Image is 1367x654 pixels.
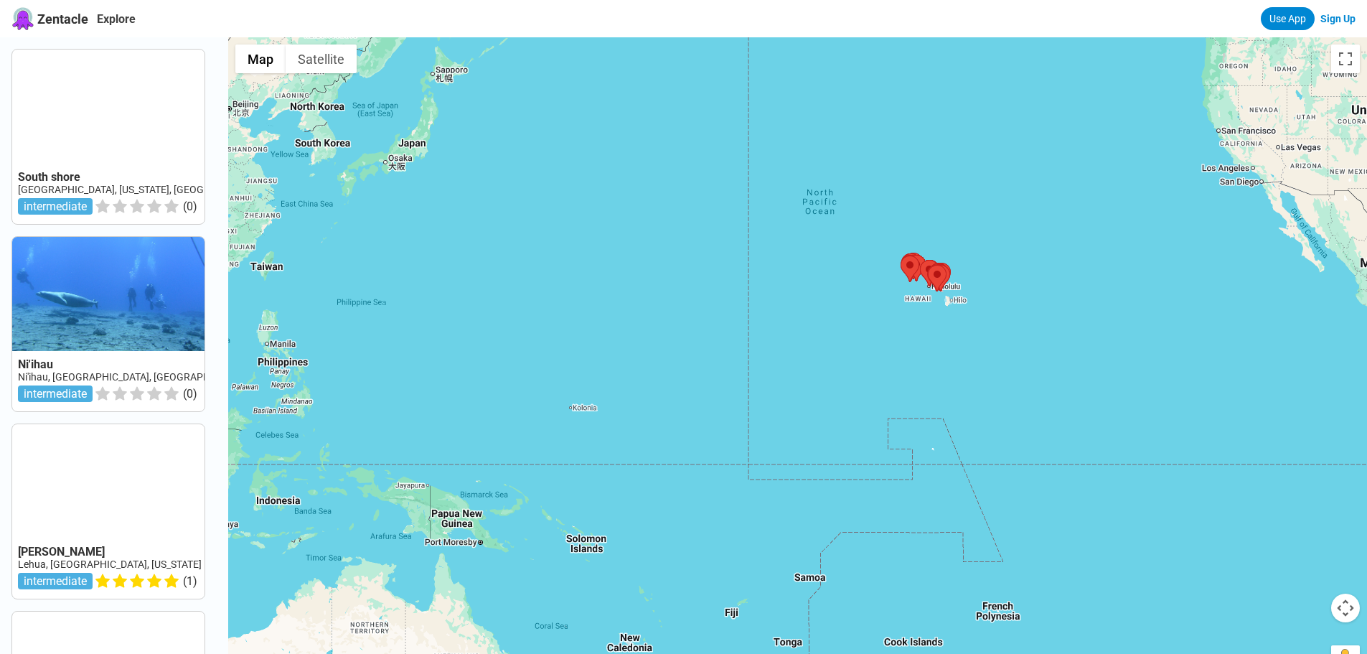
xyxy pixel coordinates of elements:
button: Map camera controls [1331,594,1360,622]
a: Sign Up [1320,13,1356,24]
span: Zentacle [37,11,88,27]
img: Zentacle logo [11,7,34,30]
a: Use App [1261,7,1315,30]
button: Show street map [235,45,286,73]
button: Show satellite imagery [286,45,357,73]
a: Zentacle logoZentacle [11,7,88,30]
a: Explore [97,12,136,26]
button: Toggle fullscreen view [1331,45,1360,73]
